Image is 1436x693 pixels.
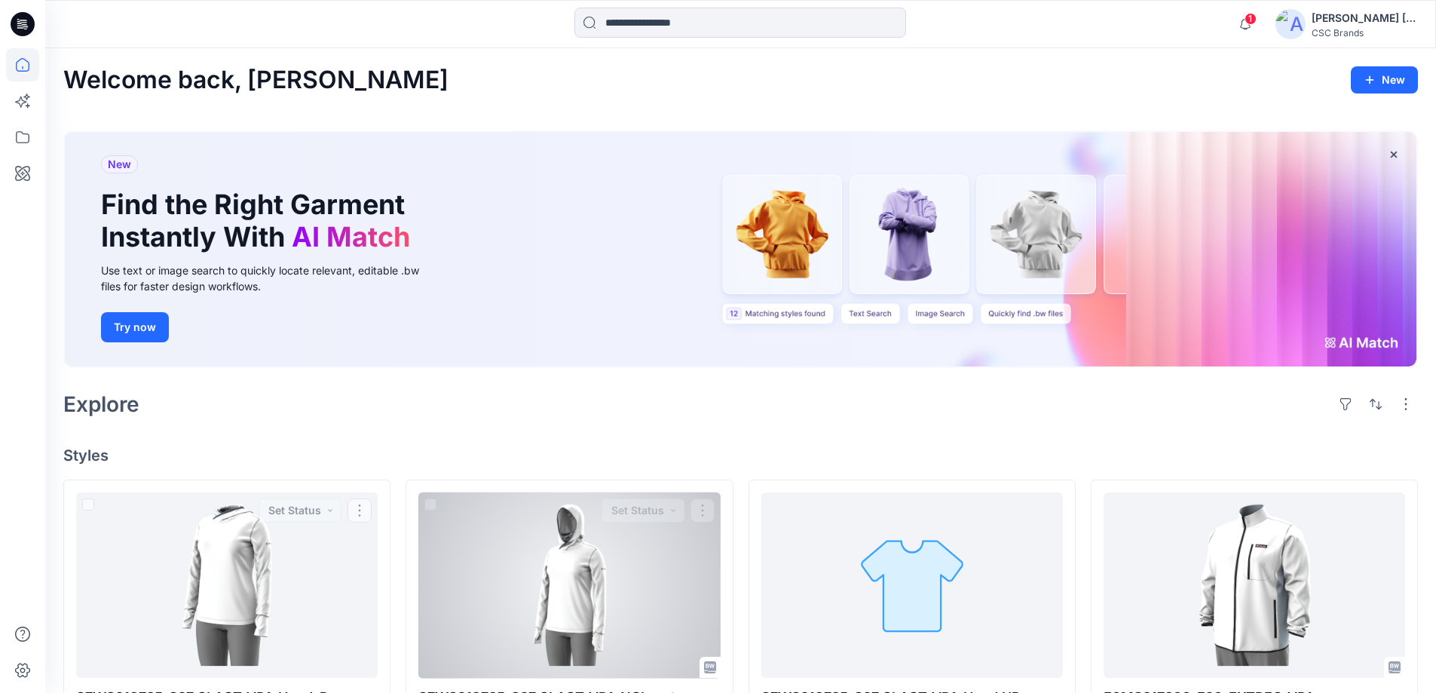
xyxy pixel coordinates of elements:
div: [PERSON_NAME] [PERSON_NAME] [1312,9,1417,27]
div: CSC Brands [1312,27,1417,38]
a: S7WS218735_S27_GLACT_VP1_NCL_opt [418,492,720,679]
a: F6MS217360_F26_EXTREG_VP1 [1104,492,1405,679]
a: S7WS218735_S27_GLACT_VP1_Hood UP [761,492,1063,679]
button: Try now [101,312,169,342]
a: S7WS218735_S27_GLACT_VP1_Hood_Down [76,492,378,679]
img: avatar [1275,9,1306,39]
span: 1 [1245,13,1257,25]
span: New [108,155,131,173]
button: New [1351,66,1418,94]
div: Use text or image search to quickly locate relevant, editable .bw files for faster design workflows. [101,262,440,294]
h2: Explore [63,392,139,416]
h1: Find the Right Garment Instantly With [101,189,418,253]
h4: Styles [63,446,1418,465]
h2: Welcome back, [PERSON_NAME] [63,66,449,94]
span: AI Match [292,220,410,253]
